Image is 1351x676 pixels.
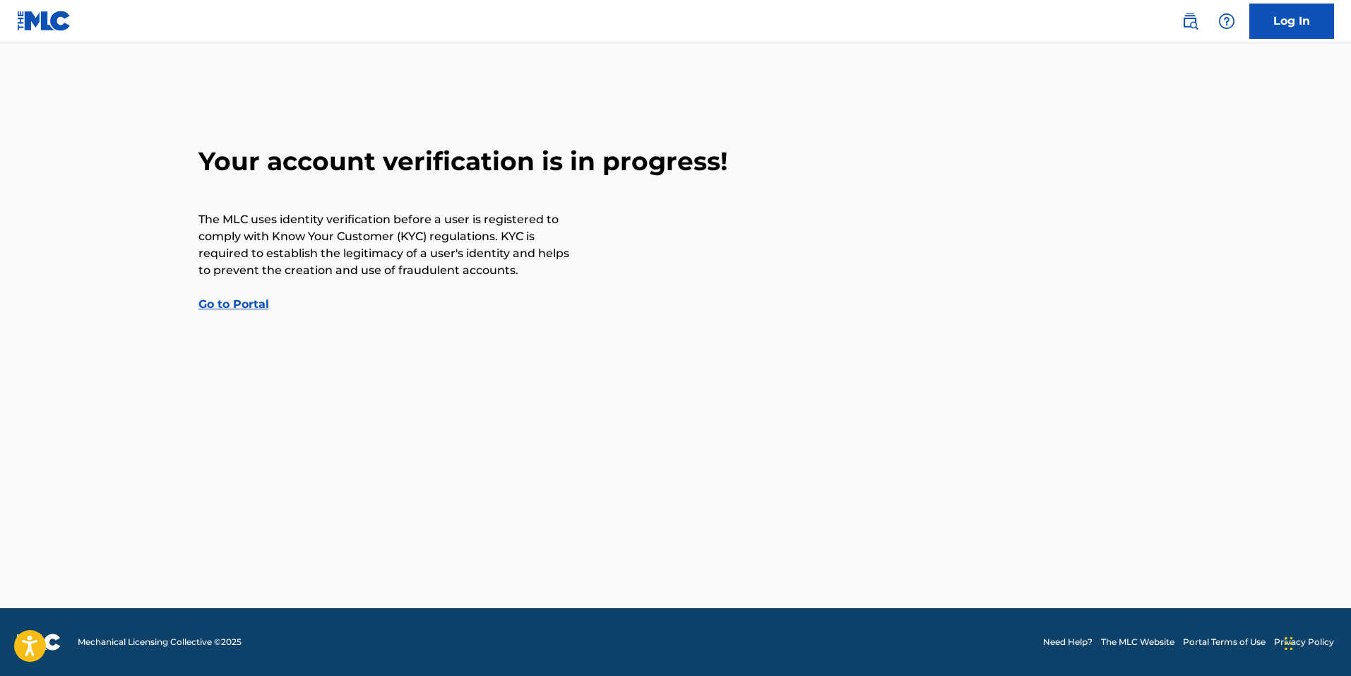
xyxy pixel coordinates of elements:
[1101,636,1174,648] a: The MLC Website
[198,146,1153,177] h2: Your account verification is in progress!
[17,11,71,31] img: MLC Logo
[17,634,61,651] img: logo
[1280,608,1351,676] iframe: Chat Widget
[1274,636,1334,648] a: Privacy Policy
[1285,622,1293,665] div: Drag
[1213,7,1241,35] div: Help
[78,636,242,648] span: Mechanical Licensing Collective © 2025
[198,297,269,311] a: Go to Portal
[1182,13,1198,30] img: search
[1218,13,1235,30] img: help
[1176,7,1204,35] a: Public Search
[1183,636,1266,648] a: Portal Terms of Use
[1043,636,1093,648] a: Need Help?
[198,211,573,279] p: The MLC uses identity verification before a user is registered to comply with Know Your Customer ...
[1249,4,1334,39] a: Log In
